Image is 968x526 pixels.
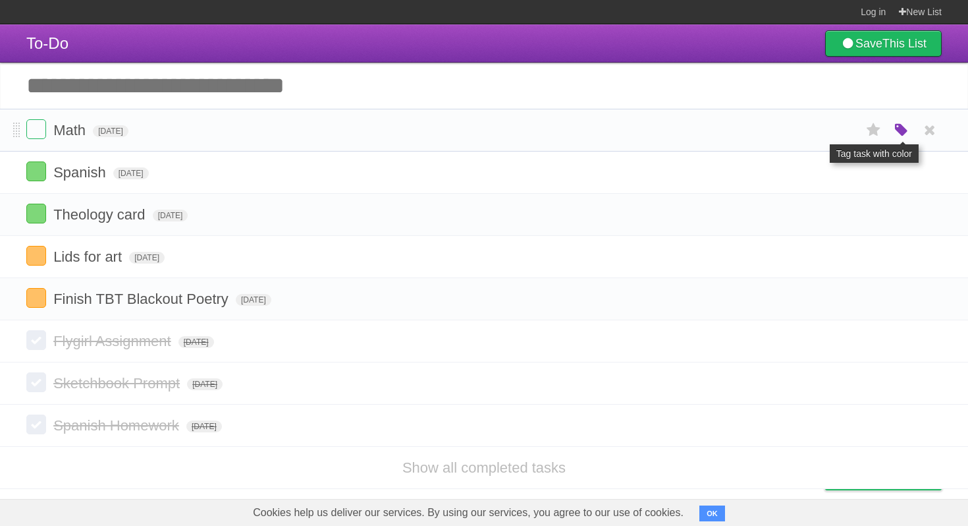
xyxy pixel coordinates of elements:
[53,375,183,392] span: Sketchbook Prompt
[53,164,109,181] span: Spanish
[882,37,927,50] b: This List
[26,288,46,308] label: Done
[26,415,46,434] label: Done
[53,206,148,223] span: Theology card
[853,467,935,490] span: Buy me a coffee
[26,372,46,392] label: Done
[26,161,46,181] label: Done
[26,204,46,223] label: Done
[26,330,46,350] label: Done
[53,248,125,265] span: Lids for art
[236,294,271,306] span: [DATE]
[240,500,697,526] span: Cookies help us deliver our services. By using our services, you agree to our use of cookies.
[26,246,46,266] label: Done
[402,459,566,476] a: Show all completed tasks
[699,506,725,521] button: OK
[861,119,886,141] label: Star task
[153,210,188,221] span: [DATE]
[93,125,128,137] span: [DATE]
[187,378,223,390] span: [DATE]
[53,122,89,138] span: Math
[26,119,46,139] label: Done
[53,417,182,434] span: Spanish Homework
[53,291,232,307] span: Finish TBT Blackout Poetry
[26,34,68,52] span: To-Do
[825,30,942,57] a: SaveThis List
[186,421,222,432] span: [DATE]
[178,336,214,348] span: [DATE]
[113,167,149,179] span: [DATE]
[53,333,175,349] span: Flygirl Assignment
[129,252,165,264] span: [DATE]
